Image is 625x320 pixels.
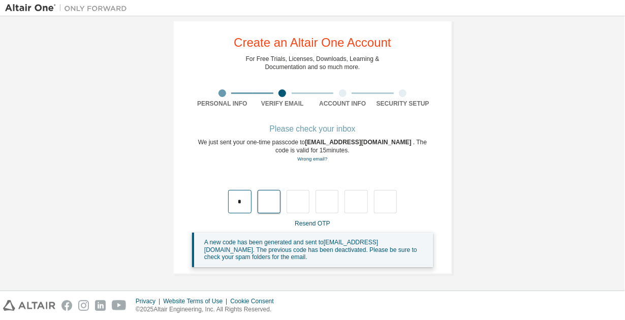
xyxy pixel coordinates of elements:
a: Go back to the registration form [297,156,327,162]
div: Website Terms of Use [163,297,230,305]
p: © 2025 Altair Engineering, Inc. All Rights Reserved. [136,305,280,314]
img: altair_logo.svg [3,300,55,311]
div: Verify Email [253,100,313,108]
span: [EMAIL_ADDRESS][DOMAIN_NAME] [305,139,413,146]
div: We just sent your one-time passcode to . The code is valid for 15 minutes. [192,138,433,163]
div: For Free Trials, Licenses, Downloads, Learning & Documentation and so much more. [246,55,380,71]
div: Account Info [312,100,373,108]
div: Please check your inbox [192,126,433,132]
a: Resend OTP [295,220,330,227]
img: Altair One [5,3,132,13]
img: youtube.svg [112,300,127,311]
div: Privacy [136,297,163,305]
img: instagram.svg [78,300,89,311]
span: A new code has been generated and sent to [EMAIL_ADDRESS][DOMAIN_NAME] . The previous code has be... [204,239,417,261]
div: Personal Info [192,100,253,108]
div: Create an Altair One Account [234,37,391,49]
img: facebook.svg [61,300,72,311]
img: linkedin.svg [95,300,106,311]
div: Cookie Consent [230,297,279,305]
div: Security Setup [373,100,433,108]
